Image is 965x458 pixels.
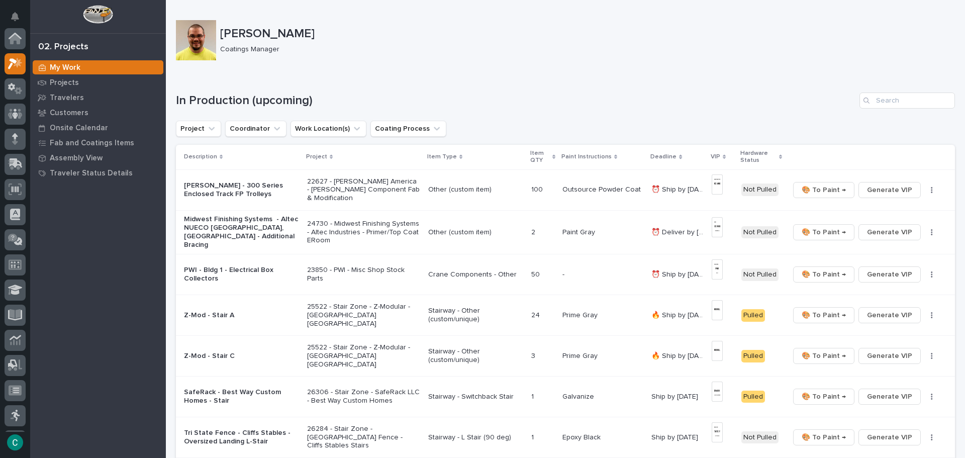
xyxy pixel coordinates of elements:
p: Stairway - Other (custom/unique) [428,347,524,364]
p: Description [184,151,217,162]
p: Other (custom item) [428,228,524,237]
div: Not Pulled [741,431,779,444]
span: 🎨 To Paint → [802,184,846,196]
p: 26306 - Stair Zone - SafeRack LLC - Best Way Custom Homes [307,388,420,405]
p: Ship by [DATE] [651,431,700,442]
p: Other (custom item) [428,186,524,194]
p: Stairway - Other (custom/unique) [428,307,524,324]
button: 🎨 To Paint → [793,429,854,445]
p: Epoxy Black [562,431,603,442]
tr: Tri State Fence - Cliffs Stables - Oversized Landing L-Stair26284 - Stair Zone - [GEOGRAPHIC_DATA... [176,417,955,458]
p: 22627 - [PERSON_NAME] America - [PERSON_NAME] Component Fab & Modification [307,177,420,203]
div: 02. Projects [38,42,88,53]
p: Paint Gray [562,226,597,237]
p: Fab and Coatings Items [50,139,134,148]
span: Generate VIP [867,184,912,196]
p: Z-Mod - Stair A [184,311,299,320]
button: Generate VIP [858,266,921,283]
p: Onsite Calendar [50,124,108,133]
p: Project [306,151,327,162]
div: Pulled [741,391,765,403]
p: Coatings Manager [220,45,947,54]
p: [PERSON_NAME] - 300 Series Enclosed Track FP Trolleys [184,181,299,199]
a: Projects [30,75,166,90]
div: Pulled [741,350,765,362]
a: Customers [30,105,166,120]
button: Generate VIP [858,182,921,198]
p: 50 [531,268,542,279]
span: Generate VIP [867,309,912,321]
span: Generate VIP [867,268,912,281]
p: SafeRack - Best Way Custom Homes - Stair [184,388,299,405]
p: Travelers [50,94,84,103]
tr: PWI - Bldg 1 - Electrical Box Collectors23850 - PWI - Misc Shop Stock PartsCrane Components - Oth... [176,254,955,295]
button: users-avatar [5,432,26,453]
span: Generate VIP [867,226,912,238]
img: Workspace Logo [83,5,113,24]
p: Stairway - Switchback Stair [428,393,524,401]
p: 2 [531,226,537,237]
button: 🎨 To Paint → [793,307,854,323]
p: ⏰ Ship by 8/15/25 [651,268,706,279]
p: - [562,268,566,279]
tr: Z-Mod - Stair C25522 - Stair Zone - Z-Modular - [GEOGRAPHIC_DATA] [GEOGRAPHIC_DATA]Stairway - Oth... [176,336,955,377]
p: Deadline [650,151,677,162]
p: 1 [531,431,536,442]
p: 25522 - Stair Zone - Z-Modular - [GEOGRAPHIC_DATA] [GEOGRAPHIC_DATA] [307,303,420,328]
span: 🎨 To Paint → [802,268,846,281]
div: Not Pulled [741,268,779,281]
p: Item Type [427,151,457,162]
p: Assembly View [50,154,103,163]
span: Generate VIP [867,431,912,443]
button: Generate VIP [858,429,921,445]
p: Prime Gray [562,309,600,320]
button: 🎨 To Paint → [793,224,854,240]
p: VIP [711,151,720,162]
tr: Z-Mod - Stair A25522 - Stair Zone - Z-Modular - [GEOGRAPHIC_DATA] [GEOGRAPHIC_DATA]Stairway - Oth... [176,295,955,336]
p: Item QTY [530,148,549,166]
input: Search [859,93,955,109]
a: Assembly View [30,150,166,165]
p: 26284 - Stair Zone - [GEOGRAPHIC_DATA] Fence - Cliffs Stables Stairs [307,425,420,450]
button: Work Location(s) [291,121,366,137]
p: Galvanize [562,391,596,401]
p: PWI - Bldg 1 - Electrical Box Collectors [184,266,299,283]
a: Traveler Status Details [30,165,166,180]
p: Crane Components - Other [428,270,524,279]
button: Generate VIP [858,348,921,364]
p: 23850 - PWI - Misc Shop Stock Parts [307,266,420,283]
a: Onsite Calendar [30,120,166,135]
button: Coating Process [370,121,446,137]
div: Not Pulled [741,226,779,239]
button: Notifications [5,6,26,27]
div: Pulled [741,309,765,322]
span: 🎨 To Paint → [802,226,846,238]
p: Z-Mod - Stair C [184,352,299,360]
span: Generate VIP [867,350,912,362]
span: 🎨 To Paint → [802,391,846,403]
p: Customers [50,109,88,118]
div: Notifications [13,12,26,28]
span: 🎨 To Paint → [802,350,846,362]
button: Generate VIP [858,224,921,240]
p: 🔥 Ship by 8/18/25 [651,350,706,360]
p: Outsource Powder Coat [562,184,643,194]
button: 🎨 To Paint → [793,266,854,283]
a: Travelers [30,90,166,105]
p: 24 [531,309,542,320]
p: Prime Gray [562,350,600,360]
button: Project [176,121,221,137]
button: 🎨 To Paint → [793,389,854,405]
p: Hardware Status [740,148,777,166]
p: ⏰ Deliver by 8/15/25 [651,226,706,237]
tr: SafeRack - Best Way Custom Homes - Stair26306 - Stair Zone - SafeRack LLC - Best Way Custom Homes... [176,377,955,417]
span: 🎨 To Paint → [802,431,846,443]
div: Not Pulled [741,184,779,196]
p: Projects [50,78,79,87]
p: 100 [531,184,545,194]
p: 🔥 Ship by 8/18/25 [651,309,706,320]
span: 🎨 To Paint → [802,309,846,321]
p: 3 [531,350,537,360]
p: 24730 - Midwest Finishing Systems - Altec Industries - Primer/Top Coat ERoom [307,220,420,245]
